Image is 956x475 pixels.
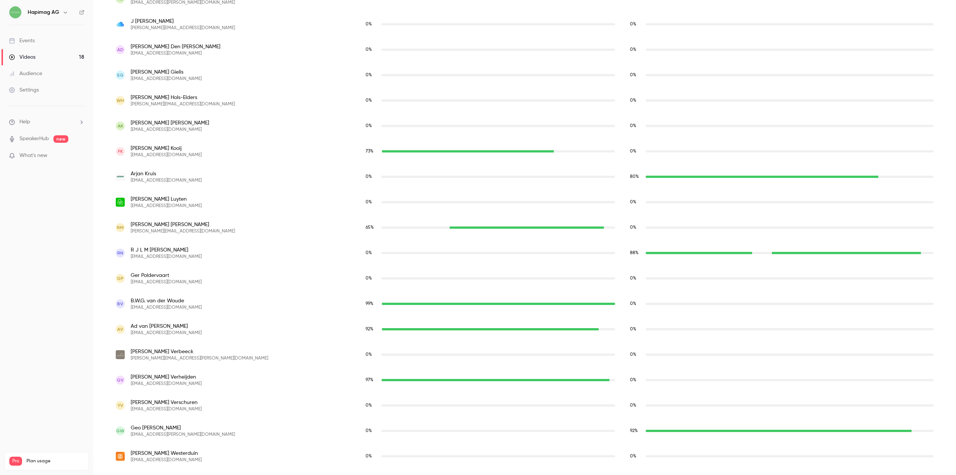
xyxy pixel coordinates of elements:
span: [PERSON_NAME] Westerduin [131,450,202,457]
span: Pro [9,457,22,466]
span: GW [116,428,124,434]
span: Replay watch time [630,377,642,383]
span: Live watch time [366,326,378,333]
span: 65 % [366,225,374,230]
span: Replay watch time [630,97,642,104]
span: 0 % [366,175,372,179]
span: 0 % [630,327,636,331]
span: new [53,135,68,143]
span: Replay watch time [630,326,642,333]
span: 97 % [366,378,373,382]
span: Live watch time [366,402,378,409]
div: arjan@akomar.nl [108,164,941,189]
span: [EMAIL_ADDRESS][DOMAIN_NAME] [131,330,202,336]
span: 0 % [630,149,636,154]
span: RN [117,250,123,256]
span: [EMAIL_ADDRESS][DOMAIN_NAME] [131,76,202,82]
div: info@kappertfietsen.nl [108,113,941,139]
img: casema.nl [116,452,125,461]
span: [EMAIL_ADDRESS][DOMAIN_NAME] [131,279,202,285]
span: Live watch time [366,428,378,434]
span: 0 % [630,22,636,27]
div: martijn.luyten@planet.nl [108,189,941,215]
span: 0 % [630,276,636,281]
span: Live watch time [366,300,378,307]
span: 92 % [630,429,638,433]
span: [PERSON_NAME] Kooij [131,145,202,152]
span: [PERSON_NAME] Luyten [131,195,202,203]
span: Replay watch time [630,428,642,434]
span: Av [117,326,123,333]
span: Ad van [PERSON_NAME] [131,323,202,330]
span: Live watch time [366,173,378,180]
span: [PERSON_NAME] Den [PERSON_NAME] [131,43,220,50]
span: 0 % [366,429,372,433]
span: [PERSON_NAME] [PERSON_NAME] [131,119,209,127]
span: 99 % [366,302,373,306]
span: [EMAIL_ADDRESS][DOMAIN_NAME] [131,254,202,260]
span: Live watch time [366,199,378,206]
span: 0 % [630,454,636,459]
div: westerduin@casema.nl [108,444,941,469]
span: Replay watch time [630,402,642,409]
div: j.cuperus@me.com [108,12,941,37]
span: Replay watch time [630,250,642,256]
span: GP [117,275,124,282]
span: Live watch time [366,97,378,104]
span: 0 % [366,200,372,204]
span: 0 % [630,302,636,306]
span: Ger Poldervaart [131,272,202,279]
span: Live watch time [366,123,378,129]
span: [EMAIL_ADDRESS][DOMAIN_NAME] [131,381,202,387]
span: Geo [PERSON_NAME] [131,424,235,432]
span: GV [117,377,124,383]
span: AK [118,123,123,129]
div: ad@famvanklaveren.nl [108,317,941,342]
span: Replay watch time [630,72,642,78]
span: [PERSON_NAME] [PERSON_NAME] [131,221,235,228]
img: planet.nl [116,198,125,207]
span: Replay watch time [630,46,642,53]
img: Hapimag AG [9,6,21,18]
span: J [PERSON_NAME] [131,18,235,25]
li: help-dropdown-opener [9,118,84,126]
span: WH [117,97,124,104]
div: Videos [9,53,35,61]
span: 0 % [366,22,372,27]
div: gpo.4p@hotmail.com [108,266,941,291]
span: [EMAIL_ADDRESS][DOMAIN_NAME] [131,305,202,311]
div: gielis.sven@gmail.com [108,62,941,88]
div: glmverheijden@gmail.com [108,367,941,393]
div: karen.verbeeck@hapimag.com [108,342,941,367]
span: Live watch time [366,72,378,78]
div: Events [9,37,35,44]
span: [EMAIL_ADDRESS][DOMAIN_NAME] [131,203,202,209]
span: 0 % [630,73,636,77]
span: B.W.G. van der Woude [131,297,202,305]
div: Audience [9,70,42,77]
span: 0 % [630,124,636,128]
span: 0 % [630,98,636,103]
span: Replay watch time [630,300,642,307]
span: Replay watch time [630,21,642,28]
span: Arjan Kruis [131,170,202,178]
div: rene.mulders10@gmail.com [108,215,941,240]
span: YV [118,402,123,409]
div: geo.wehry@gmail.com [108,418,941,444]
div: frederik.kooij@icloud.com [108,139,941,164]
span: 0 % [630,403,636,408]
span: 0 % [366,98,372,103]
span: Replay watch time [630,275,642,282]
span: 73 % [366,149,373,154]
span: [EMAIL_ADDRESS][PERSON_NAME][DOMAIN_NAME] [131,432,235,438]
span: 88 % [630,251,639,255]
span: Live watch time [366,250,378,256]
span: [EMAIL_ADDRESS][DOMAIN_NAME] [131,50,220,56]
span: RM [117,224,124,231]
img: me.com [116,20,125,29]
span: 0 % [630,47,636,52]
a: SpeakerHub [19,135,49,143]
span: [PERSON_NAME] Verheijden [131,373,202,381]
span: [PERSON_NAME][EMAIL_ADDRESS][DOMAIN_NAME] [131,25,235,31]
span: Live watch time [366,351,378,358]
